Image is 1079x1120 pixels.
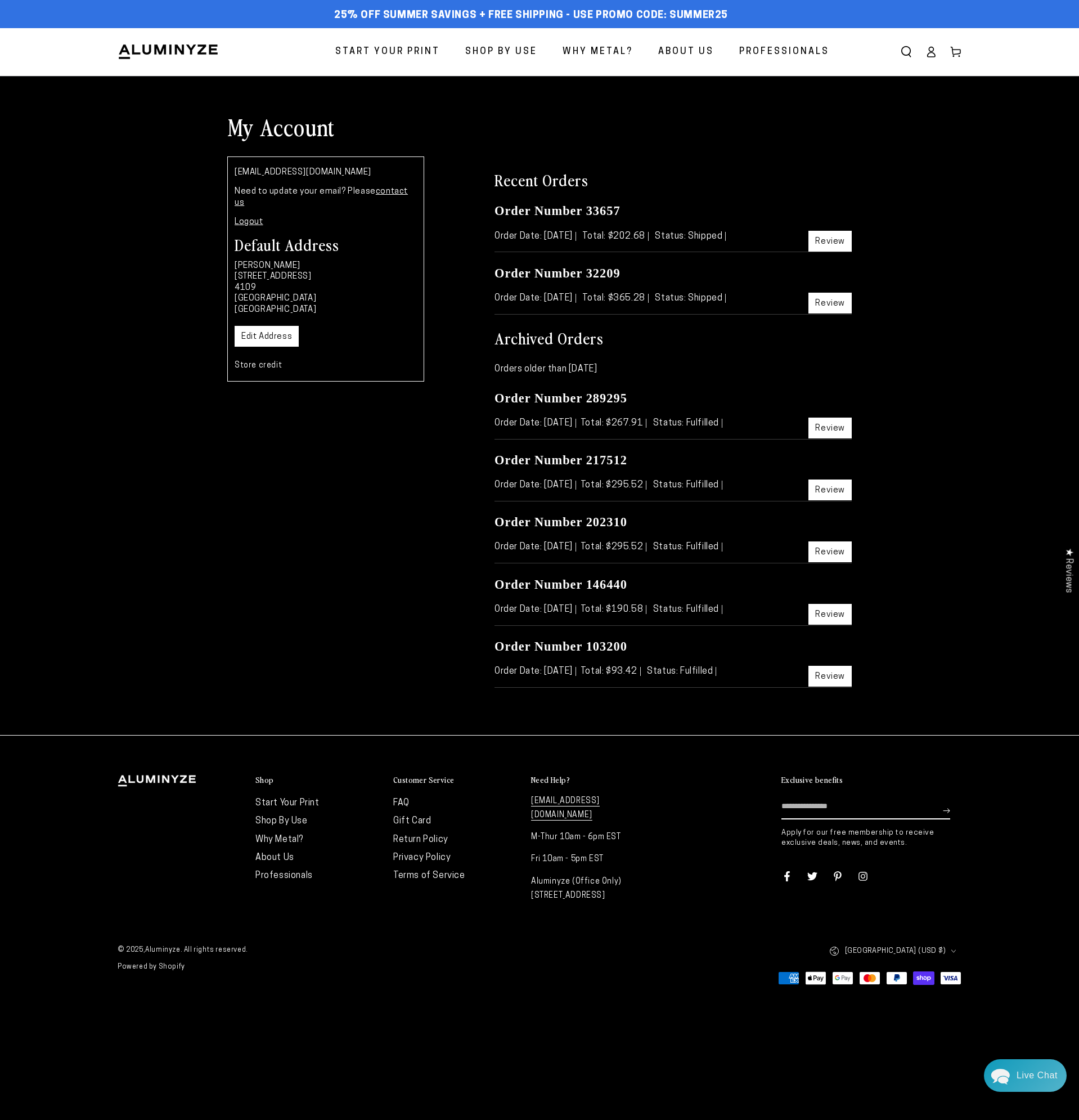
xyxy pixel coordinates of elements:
[655,294,726,303] span: Status: Shipped
[554,37,641,67] a: Why Metal?
[808,604,852,625] a: Review
[129,17,158,46] img: John
[393,835,448,844] a: Return Policy
[494,419,576,428] span: Order Date: [DATE]
[118,942,539,959] small: © 2025, . All rights reserved.
[531,875,658,903] p: Aluminyze (Office Only) [STREET_ADDRESS]
[86,323,152,329] span: We run on
[235,326,299,347] a: Edit Address
[334,10,728,22] span: 25% off Summer Savings + Free Shipping - Use Promo Code: SUMMER25
[494,577,627,592] a: Order Number 146440
[653,481,722,490] span: Status: Fulfilled
[808,418,852,438] a: Review
[581,419,646,428] span: Total: $267.91
[227,112,852,141] h1: My Account
[235,218,263,226] a: Logout
[393,775,520,786] summary: Customer Service
[494,453,627,467] a: Order Number 217512
[1017,1059,1058,1092] div: Contact Us Directly
[494,481,576,490] span: Order Date: [DATE]
[335,44,440,60] span: Start Your Print
[393,817,431,826] a: Gift Card
[255,871,313,880] a: Professionals
[457,37,546,67] a: Shop By Use
[393,799,410,808] a: FAQ
[494,605,576,614] span: Order Date: [DATE]
[653,419,722,428] span: Status: Fulfilled
[581,605,646,614] span: Total: $190.58
[808,666,852,687] a: Review
[984,1059,1067,1092] div: Chat widget toggle
[650,37,722,67] a: About Us
[781,775,843,785] h2: Exclusive benefits
[494,543,576,552] span: Order Date: [DATE]
[494,515,627,529] a: Order Number 202310
[255,817,308,826] a: Shop By Use
[531,775,658,786] summary: Need Help?
[23,93,215,104] div: Recent Conversations
[531,852,658,866] p: Fri 10am - 5pm EST
[74,339,165,357] a: Leave A Message
[494,328,852,348] h2: Archived Orders
[393,871,465,880] a: Terms of Service
[647,667,716,676] span: Status: Fulfilled
[235,361,282,370] a: Store credit
[739,44,829,60] span: Professionals
[37,114,48,125] img: 7041e0e49a15fcb823b6ced0f8cc3e3d
[494,361,852,378] p: Orders older than [DATE]
[582,294,648,303] span: Total: $365.28
[235,236,417,252] h3: Default Address
[731,37,838,67] a: Professionals
[82,17,111,46] img: Marie J
[582,232,648,241] span: Total: $202.68
[37,126,218,137] p: No further questions, thank you very much for the quick turnaround on this!
[808,293,852,313] a: Review
[327,37,448,67] a: Start Your Print
[235,167,417,178] p: [EMAIL_ADDRESS][DOMAIN_NAME]
[655,232,726,241] span: Status: Shipped
[494,391,627,405] a: Order Number 289295
[808,480,852,500] a: Review
[235,261,417,316] p: [PERSON_NAME] [STREET_ADDRESS] 4109 [GEOGRAPHIC_DATA] [GEOGRAPHIC_DATA]
[255,835,303,844] a: Why Metal?
[465,44,537,60] span: Shop By Use
[235,187,408,207] a: contact us
[118,43,219,60] img: Aluminyze
[255,775,382,786] summary: Shop
[808,231,852,252] a: Review
[653,543,722,552] span: Status: Fulfilled
[845,944,946,957] span: [GEOGRAPHIC_DATA] (USD $)
[255,775,274,785] h2: Shop
[531,797,600,821] a: [EMAIL_ADDRESS][DOMAIN_NAME]
[581,667,641,676] span: Total: $93.42
[199,115,218,124] div: [DATE]
[894,39,919,64] summary: Search our site
[494,204,621,218] a: Order Number 33657
[658,44,714,60] span: About Us
[494,667,576,676] span: Order Date: [DATE]
[494,266,621,280] a: Order Number 32209
[943,794,950,828] button: Subscribe
[494,169,852,190] h2: Recent Orders
[781,828,961,848] p: Apply for our free membership to receive exclusive deals, news, and events.
[781,775,961,786] summary: Exclusive benefits
[255,799,320,808] a: Start Your Print
[393,775,454,785] h2: Customer Service
[494,639,627,653] a: Order Number 103200
[581,481,646,490] span: Total: $295.52
[145,947,180,953] a: Aluminyze
[563,44,633,60] span: Why Metal?
[494,294,576,303] span: Order Date: [DATE]
[581,543,646,552] span: Total: $295.52
[1058,539,1079,602] div: Click to open Judge.me floating reviews tab
[105,17,134,46] img: Helga
[653,605,722,614] span: Status: Fulfilled
[120,321,152,329] span: Re:amaze
[531,775,570,785] h2: Need Help?
[235,186,417,208] p: Need to update your email? Please
[393,853,451,862] a: Privacy Policy
[531,830,658,844] p: M-Thur 10am - 6pm EST
[808,541,852,562] a: Review
[84,56,154,64] span: Away until [DATE]
[118,964,185,970] a: Powered by Shopify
